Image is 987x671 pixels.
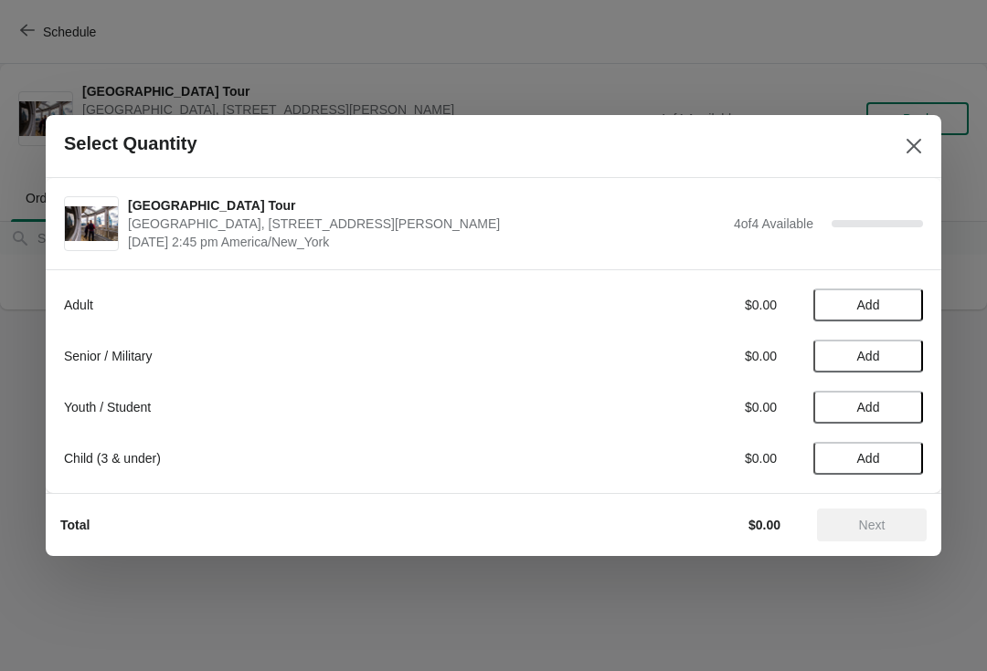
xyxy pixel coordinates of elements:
[857,349,880,363] span: Add
[608,449,777,467] div: $0.00
[608,347,777,365] div: $0.00
[813,391,923,424] button: Add
[608,398,777,416] div: $0.00
[64,133,197,154] h2: Select Quantity
[857,400,880,414] span: Add
[128,233,725,251] span: [DATE] 2:45 pm America/New_York
[897,130,930,163] button: Close
[128,215,725,233] span: [GEOGRAPHIC_DATA], [STREET_ADDRESS][PERSON_NAME]
[65,206,118,242] img: City Hall Tower Tour | City Hall Visitor Center, 1400 John F Kennedy Boulevard Suite 121, Philade...
[813,442,923,475] button: Add
[734,216,813,231] span: 4 of 4 Available
[60,518,90,532] strong: Total
[128,196,725,215] span: [GEOGRAPHIC_DATA] Tour
[64,449,571,467] div: Child (3 & under)
[813,340,923,372] button: Add
[64,296,571,314] div: Adult
[813,288,923,321] button: Add
[608,296,777,314] div: $0.00
[857,451,880,466] span: Add
[64,347,571,365] div: Senior / Military
[64,398,571,416] div: Youth / Student
[857,298,880,312] span: Add
[748,518,780,532] strong: $0.00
